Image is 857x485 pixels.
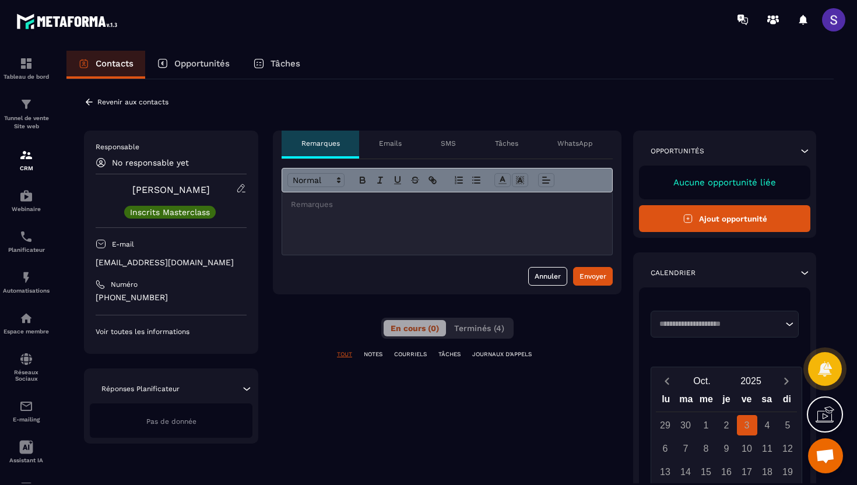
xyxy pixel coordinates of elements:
div: 16 [716,462,737,482]
div: Envoyer [579,270,606,282]
p: NOTES [364,350,382,359]
input: Search for option [655,318,782,330]
p: Automatisations [3,287,50,294]
div: 9 [716,438,737,459]
p: Réponses Planificateur [101,384,180,393]
p: Tunnel de vente Site web [3,114,50,131]
div: 7 [676,438,696,459]
div: 3 [737,415,757,435]
div: 2 [716,415,737,435]
p: [EMAIL_ADDRESS][DOMAIN_NAME] [96,257,247,268]
span: En cours (0) [391,324,439,333]
p: Tableau de bord [3,73,50,80]
p: Remarques [301,139,340,148]
div: Search for option [651,311,799,338]
p: Opportunités [651,146,704,156]
p: TÂCHES [438,350,461,359]
div: 30 [676,415,696,435]
button: Terminés (4) [447,320,511,336]
a: Contacts [66,51,145,79]
button: Next month [775,373,797,389]
span: Pas de donnée [146,417,196,426]
div: 18 [757,462,778,482]
button: Previous month [656,373,677,389]
p: No responsable yet [112,158,189,167]
div: 5 [778,415,798,435]
button: Open years overlay [726,371,775,391]
a: formationformationTableau de bord [3,48,50,89]
div: 15 [696,462,716,482]
p: Revenir aux contacts [97,98,168,106]
a: Tâches [241,51,312,79]
div: lu [656,391,676,412]
p: WhatsApp [557,139,593,148]
div: ve [736,391,757,412]
div: 11 [757,438,778,459]
img: formation [19,148,33,162]
div: 13 [655,462,676,482]
button: Annuler [528,267,567,286]
p: E-mailing [3,416,50,423]
p: Inscrits Masterclass [130,208,210,216]
div: me [696,391,716,412]
p: Assistant IA [3,457,50,463]
img: automations [19,311,33,325]
p: TOUT [337,350,352,359]
p: JOURNAUX D'APPELS [472,350,532,359]
p: Webinaire [3,206,50,212]
button: Open months overlay [677,371,726,391]
a: formationformationCRM [3,139,50,180]
a: Opportunités [145,51,241,79]
p: Opportunités [174,58,230,69]
a: automationsautomationsWebinaire [3,180,50,221]
div: 14 [676,462,696,482]
p: SMS [441,139,456,148]
div: 10 [737,438,757,459]
button: Ajout opportunité [639,205,810,232]
img: automations [19,189,33,203]
img: automations [19,270,33,284]
button: En cours (0) [384,320,446,336]
img: email [19,399,33,413]
p: CRM [3,165,50,171]
p: Calendrier [651,268,696,277]
div: 12 [778,438,798,459]
div: je [716,391,737,412]
a: emailemailE-mailing [3,391,50,431]
p: Numéro [111,280,138,289]
p: Tâches [495,139,518,148]
p: Tâches [271,58,300,69]
div: sa [757,391,777,412]
a: [PERSON_NAME] [132,184,210,195]
p: Réseaux Sociaux [3,369,50,382]
img: formation [19,97,33,111]
div: 19 [778,462,798,482]
img: formation [19,57,33,71]
p: Emails [379,139,402,148]
img: scheduler [19,230,33,244]
span: Terminés (4) [454,324,504,333]
div: 1 [696,415,716,435]
div: 29 [655,415,676,435]
p: Espace membre [3,328,50,335]
p: Contacts [96,58,134,69]
a: formationformationTunnel de vente Site web [3,89,50,139]
p: COURRIELS [394,350,427,359]
p: Responsable [96,142,247,152]
p: Voir toutes les informations [96,327,247,336]
button: Envoyer [573,267,613,286]
a: Assistant IA [3,431,50,472]
img: social-network [19,352,33,366]
a: schedulerschedulerPlanificateur [3,221,50,262]
div: 17 [737,462,757,482]
p: Planificateur [3,247,50,253]
img: logo [16,10,121,32]
div: 4 [757,415,778,435]
a: automationsautomationsAutomatisations [3,262,50,303]
div: Ouvrir le chat [808,438,843,473]
div: di [777,391,797,412]
p: E-mail [112,240,134,249]
div: 6 [655,438,676,459]
p: [PHONE_NUMBER] [96,292,247,303]
a: social-networksocial-networkRéseaux Sociaux [3,343,50,391]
